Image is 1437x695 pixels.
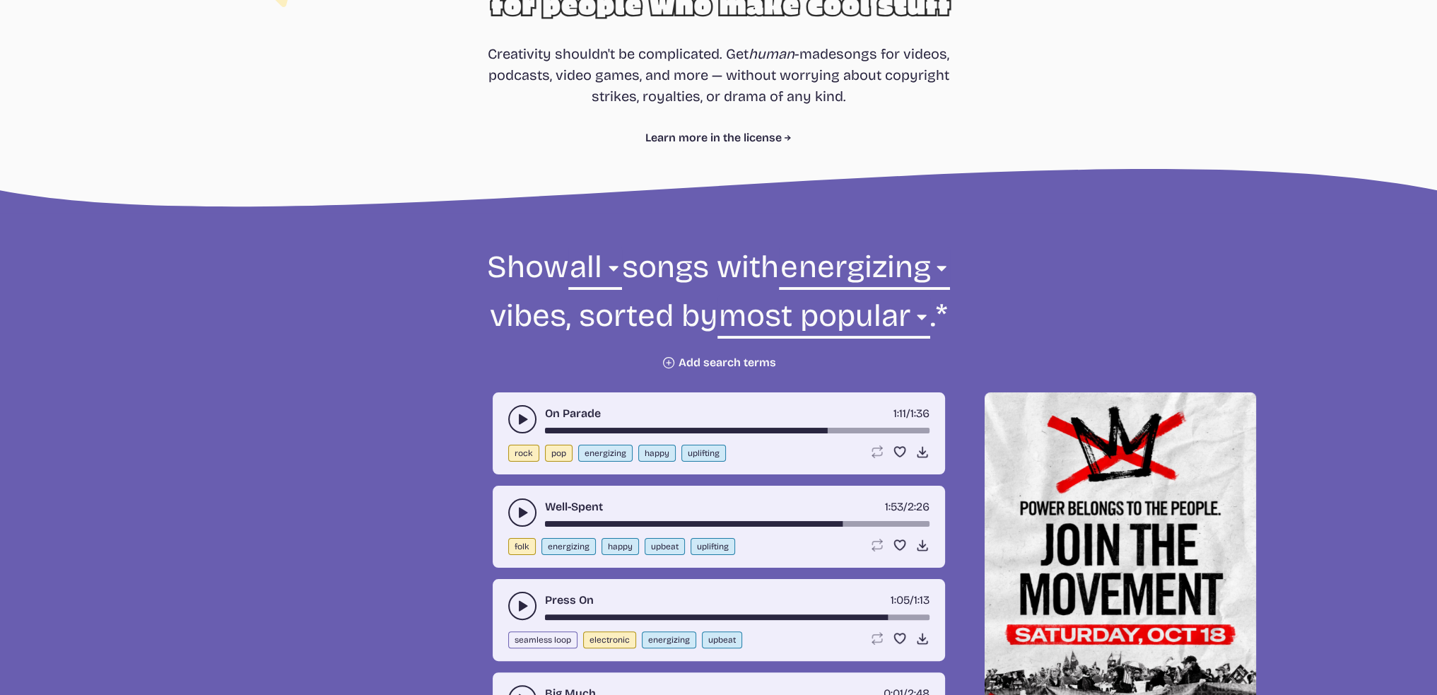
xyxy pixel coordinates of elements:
button: Favorite [893,445,907,459]
button: energizing [541,538,596,555]
div: / [885,498,929,515]
button: pop [545,445,573,462]
i: human [749,45,794,62]
button: rock [508,445,539,462]
span: 1:36 [910,407,929,420]
button: happy [602,538,639,555]
div: song-time-bar [545,614,929,620]
div: / [891,592,929,609]
button: play-pause toggle [508,498,536,527]
select: vibe [779,247,950,296]
button: seamless loop [508,631,577,648]
button: play-pause toggle [508,405,536,433]
button: electronic [583,631,636,648]
form: Show songs with vibes, sorted by . [334,247,1103,370]
span: timer [893,407,906,420]
button: energizing [642,631,696,648]
div: song-time-bar [545,428,929,433]
button: Add search terms [662,356,776,370]
button: play-pause toggle [508,592,536,620]
button: upbeat [645,538,685,555]
select: genre [568,247,622,296]
span: 1:13 [914,593,929,607]
button: folk [508,538,536,555]
button: Loop [870,445,884,459]
button: Loop [870,631,884,646]
p: Creativity shouldn't be complicated. Get songs for videos, podcasts, video games, and more — with... [488,43,950,107]
div: song-time-bar [545,521,929,527]
div: / [893,405,929,422]
button: upbeat [702,631,742,648]
a: Learn more in the license [645,129,792,146]
button: Loop [870,538,884,552]
a: Press On [545,592,594,609]
button: uplifting [681,445,726,462]
span: timer [885,500,903,513]
span: -made [749,45,836,62]
span: timer [891,593,910,607]
button: happy [638,445,676,462]
select: sorting [717,296,930,344]
button: uplifting [691,538,735,555]
span: 2:26 [908,500,929,513]
button: Favorite [893,538,907,552]
a: On Parade [545,405,601,422]
button: Favorite [893,631,907,646]
button: energizing [578,445,633,462]
a: Well-Spent [545,498,603,515]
